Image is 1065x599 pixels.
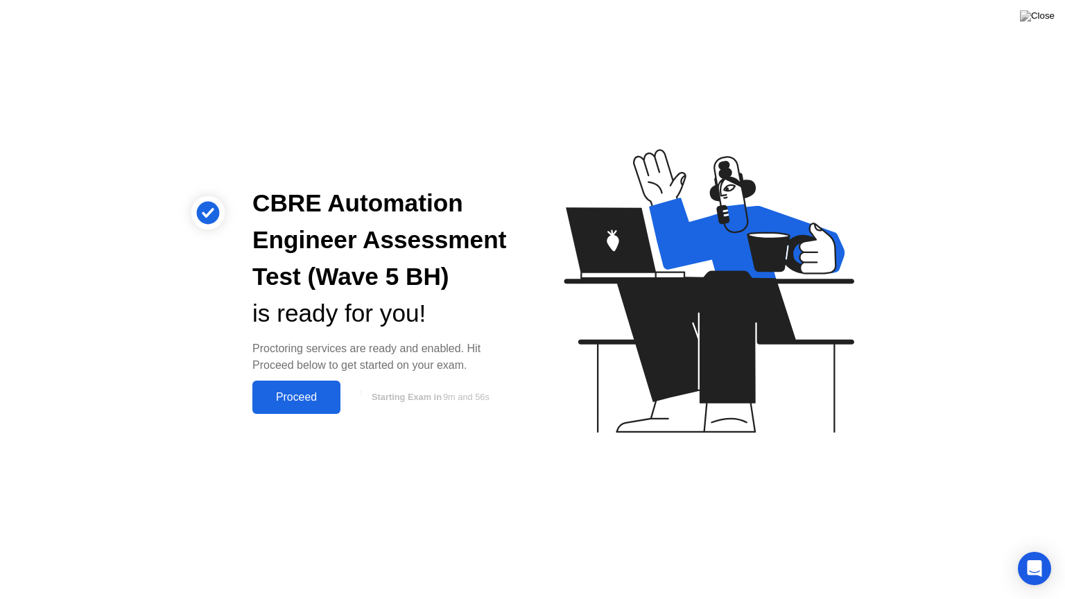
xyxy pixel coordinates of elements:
img: Close [1020,10,1055,21]
div: Proceed [257,391,336,403]
div: is ready for you! [252,295,510,332]
span: 9m and 56s [443,392,490,402]
div: Proctoring services are ready and enabled. Hit Proceed below to get started on your exam. [252,340,510,374]
div: CBRE Automation Engineer Assessment Test (Wave 5 BH) [252,185,510,295]
button: Starting Exam in9m and 56s [347,384,510,410]
button: Proceed [252,381,340,414]
div: Open Intercom Messenger [1018,552,1051,585]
